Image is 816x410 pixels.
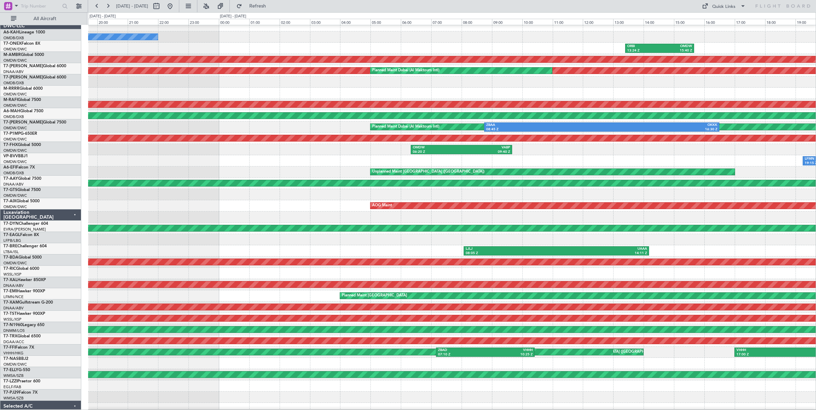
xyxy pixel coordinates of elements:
div: LJLJ [466,247,556,251]
a: OMDW/DWC [3,126,27,131]
a: EGLF/FAB [3,384,21,390]
span: T7-ONEX [3,42,22,46]
span: M-RRRR [3,87,19,91]
div: 16:00 [704,19,735,25]
div: 21:00 [128,19,158,25]
a: DNMM/LOS [3,328,25,333]
a: DNAA/ABV [3,306,24,311]
a: WMSA/SZB [3,396,24,401]
div: 20:00 [97,19,128,25]
a: LTBA/ISL [3,249,19,254]
a: T7-GTSGlobal 7500 [3,188,41,192]
a: WSSL/XSP [3,272,22,277]
span: T7-BDA [3,255,18,260]
a: M-AMBRGlobal 5000 [3,53,44,57]
span: T7-AIX [3,199,16,203]
a: M-RRRRGlobal 6000 [3,87,43,91]
a: T7-XAMGulfstream G-200 [3,301,53,305]
div: ORBI [627,44,660,49]
span: T7-RIC [3,267,16,271]
div: Unplanned Maint [GEOGRAPHIC_DATA] ([GEOGRAPHIC_DATA]) [372,167,484,177]
a: DNAA/ABV [3,69,24,74]
a: T7-RICGlobal 6000 [3,267,39,271]
button: Quick Links [699,1,749,12]
a: T7-FFIFalcon 7X [3,346,34,350]
div: UAAA [557,247,647,251]
a: A6-MAHGlobal 7500 [3,109,43,113]
div: 07:00 [431,19,462,25]
div: 16:30 Z [602,127,717,132]
div: 06:20 Z [413,150,461,155]
div: VHHH [486,348,533,353]
span: A6-EFI [3,165,16,170]
span: T7-XAL [3,278,17,282]
a: T7-PJ29Falcon 7X [3,391,38,395]
a: OMDW/DWC [3,362,27,367]
a: DNAA/ABV [3,182,24,187]
span: T7-FFI [3,346,15,350]
a: T7-NASBBJ2 [3,357,28,361]
div: 02:00 [280,19,310,25]
div: 10:00 [522,19,553,25]
span: T7-GTS [3,188,17,192]
a: T7-EAGLFalcon 8X [3,233,39,237]
a: WSSL/XSP [3,317,22,322]
div: 22:00 [158,19,188,25]
a: OMDW/DWC [3,58,27,63]
div: 13:24 Z [627,48,660,53]
div: OMDW [660,44,692,49]
div: 01:00 [249,19,280,25]
a: T7-XALHawker 850XP [3,278,46,282]
a: LFPB/LBG [3,238,21,243]
span: T7-XAM [3,301,19,305]
span: T7-LZZI [3,379,17,383]
a: DNAA/ABV [3,283,24,288]
a: LFMN/NCE [3,294,24,299]
div: 11:00 [553,19,583,25]
a: EVRA/[PERSON_NAME] [3,227,46,232]
span: T7-AAY [3,177,18,181]
a: OMDB/DXB [3,35,24,41]
a: T7-AIXGlobal 5000 [3,199,40,203]
a: T7-N1960Legacy 650 [3,323,44,327]
a: T7-TRXGlobal 6500 [3,334,41,338]
span: Refresh [243,4,272,9]
div: Planned Maint [GEOGRAPHIC_DATA] [342,291,407,301]
span: VP-BVV [3,154,18,158]
span: T7-BRE [3,244,17,248]
a: T7-[PERSON_NAME]Global 6000 [3,64,66,68]
div: 04:00 [340,19,370,25]
div: 08:00 [462,19,492,25]
div: 12:00 [583,19,613,25]
a: OMDW/DWC [3,159,27,164]
div: Quick Links [712,3,735,10]
div: Planned Maint Dubai (Al Maktoum Intl) [372,65,439,76]
span: A6-MAH [3,109,20,113]
div: 09:00 [492,19,522,25]
div: 08:45 Z [486,127,602,132]
div: 14:11 Z [557,251,647,256]
a: WMSA/SZB [3,373,24,378]
a: A6-EFIFalcon 7X [3,165,35,170]
a: T7-AAYGlobal 7500 [3,177,41,181]
div: 00:00 [219,19,249,25]
div: 10:25 Z [486,352,533,357]
div: 06:00 [401,19,431,25]
a: OMDW/DWC [3,47,27,52]
a: OMDW/DWC [3,204,27,209]
a: A6-KAHLineage 1000 [3,30,45,34]
a: T7-LZZIPraetor 600 [3,379,40,383]
div: 13:00 [613,19,644,25]
div: 15:40 Z [660,48,692,53]
a: T7-DYNChallenger 604 [3,222,48,226]
input: Trip Number [21,1,60,11]
div: [DATE] - [DATE] [220,14,246,19]
a: OMDB/DXB [3,171,24,176]
div: 23:00 [188,19,219,25]
div: Planned Maint Dubai (Al Maktoum Intl) [372,122,439,132]
span: A6-KAH [3,30,19,34]
span: T7-PJ29 [3,391,19,395]
a: OMDW/DWC [3,137,27,142]
div: AOG Maint [372,201,392,211]
a: DGAA/ACC [3,339,24,345]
